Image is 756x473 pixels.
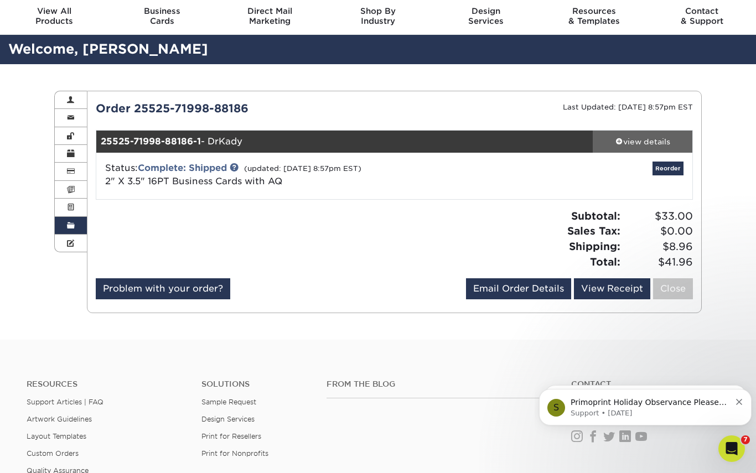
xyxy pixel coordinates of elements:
[96,131,593,153] div: - DrKady
[201,30,209,39] button: Dismiss notification
[36,43,196,53] p: Message from Support, sent 16w ago
[574,278,650,299] a: View Receipt
[593,131,692,153] a: view details
[108,6,216,26] div: Cards
[648,6,756,26] div: & Support
[571,210,620,222] strong: Subtotal:
[27,432,86,440] a: Layout Templates
[540,6,648,26] div: & Templates
[324,6,432,26] div: Industry
[201,449,268,458] a: Print for Nonprofits
[327,380,541,389] h4: From the Blog
[535,366,756,443] iframe: Intercom notifications message
[216,6,324,26] div: Marketing
[624,223,693,239] span: $0.00
[201,398,256,406] a: Sample Request
[96,278,230,299] a: Problem with your order?
[653,278,693,299] a: Close
[593,136,692,147] div: view details
[138,163,227,173] a: Complete: Shipped
[27,380,185,389] h4: Resources
[105,176,282,186] a: 2" X 3.5" 16PT Business Cards with AQ
[244,164,361,173] small: (updated: [DATE] 8:57pm EST)
[27,398,103,406] a: Support Articles | FAQ
[108,6,216,16] span: Business
[97,162,494,188] div: Status:
[653,162,683,175] a: Reorder
[624,239,693,254] span: $8.96
[718,435,745,462] iframe: Intercom live chat
[432,6,540,26] div: Services
[87,100,395,117] div: Order 25525-71998-88186
[201,415,255,423] a: Design Services
[624,254,693,270] span: $41.96
[563,103,693,111] small: Last Updated: [DATE] 8:57pm EST
[624,209,693,224] span: $33.00
[432,6,540,16] span: Design
[540,6,648,16] span: Resources
[648,6,756,16] span: Contact
[466,278,571,299] a: Email Order Details
[324,6,432,16] span: Shop By
[741,435,750,444] span: 7
[201,380,310,389] h4: Solutions
[101,136,201,147] strong: 25525-71998-88186-1
[201,432,261,440] a: Print for Resellers
[567,225,620,237] strong: Sales Tax:
[590,256,620,268] strong: Total:
[36,32,194,151] span: Primoprint Holiday Observance Please note that our customer service department will be closed [DA...
[216,6,324,16] span: Direct Mail
[569,240,620,252] strong: Shipping:
[27,415,92,423] a: Artwork Guidelines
